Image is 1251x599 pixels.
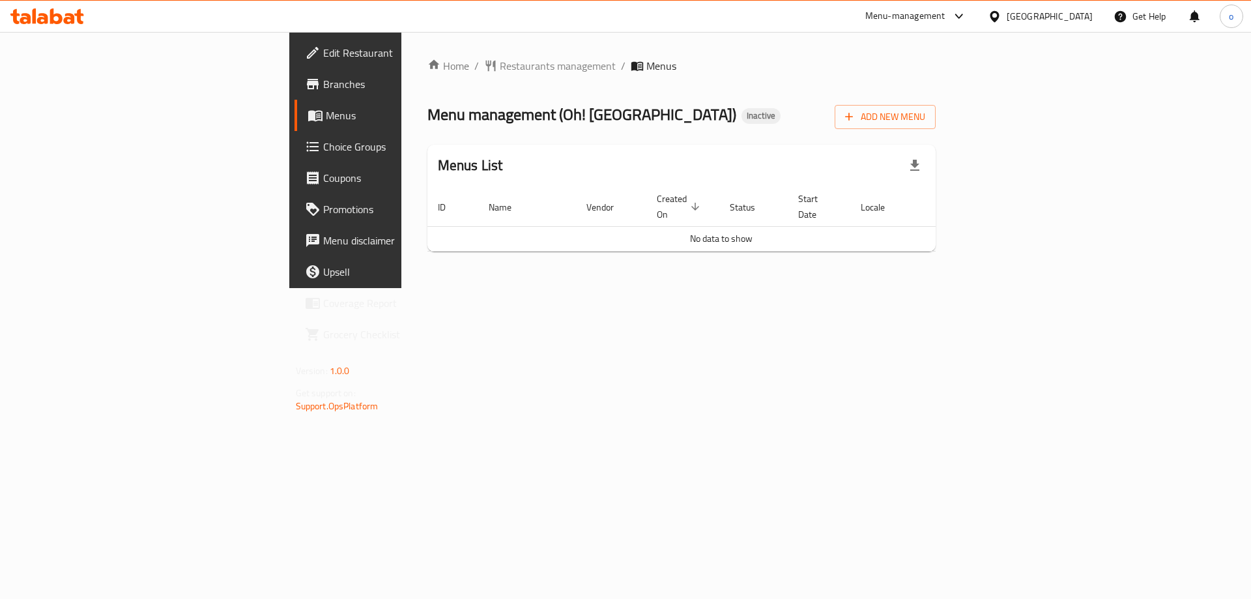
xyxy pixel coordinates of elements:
[621,58,625,74] li: /
[296,385,356,402] span: Get support on:
[323,233,488,248] span: Menu disclaimer
[484,58,616,74] a: Restaurants management
[798,191,835,222] span: Start Date
[741,110,781,121] span: Inactive
[438,156,503,175] h2: Menus List
[295,194,498,225] a: Promotions
[295,287,498,319] a: Coverage Report
[326,108,488,123] span: Menus
[323,45,488,61] span: Edit Restaurant
[865,8,945,24] div: Menu-management
[296,362,328,379] span: Version:
[295,100,498,131] a: Menus
[323,327,488,342] span: Grocery Checklist
[323,295,488,311] span: Coverage Report
[845,109,925,125] span: Add New Menu
[323,139,488,154] span: Choice Groups
[500,58,616,74] span: Restaurants management
[917,187,1015,227] th: Actions
[427,58,936,74] nav: breadcrumb
[489,199,528,215] span: Name
[1007,9,1093,23] div: [GEOGRAPHIC_DATA]
[690,230,753,247] span: No data to show
[899,150,930,181] div: Export file
[438,199,463,215] span: ID
[861,199,902,215] span: Locale
[323,76,488,92] span: Branches
[295,68,498,100] a: Branches
[295,131,498,162] a: Choice Groups
[330,362,350,379] span: 1.0.0
[741,108,781,124] div: Inactive
[323,264,488,280] span: Upsell
[295,225,498,256] a: Menu disclaimer
[657,191,704,222] span: Created On
[323,201,488,217] span: Promotions
[730,199,772,215] span: Status
[295,256,498,287] a: Upsell
[295,37,498,68] a: Edit Restaurant
[835,105,936,129] button: Add New Menu
[295,319,498,350] a: Grocery Checklist
[295,162,498,194] a: Coupons
[427,187,1015,252] table: enhanced table
[586,199,631,215] span: Vendor
[323,170,488,186] span: Coupons
[1229,9,1233,23] span: o
[427,100,736,129] span: Menu management ( Oh! [GEOGRAPHIC_DATA] )
[646,58,676,74] span: Menus
[296,398,379,415] a: Support.OpsPlatform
